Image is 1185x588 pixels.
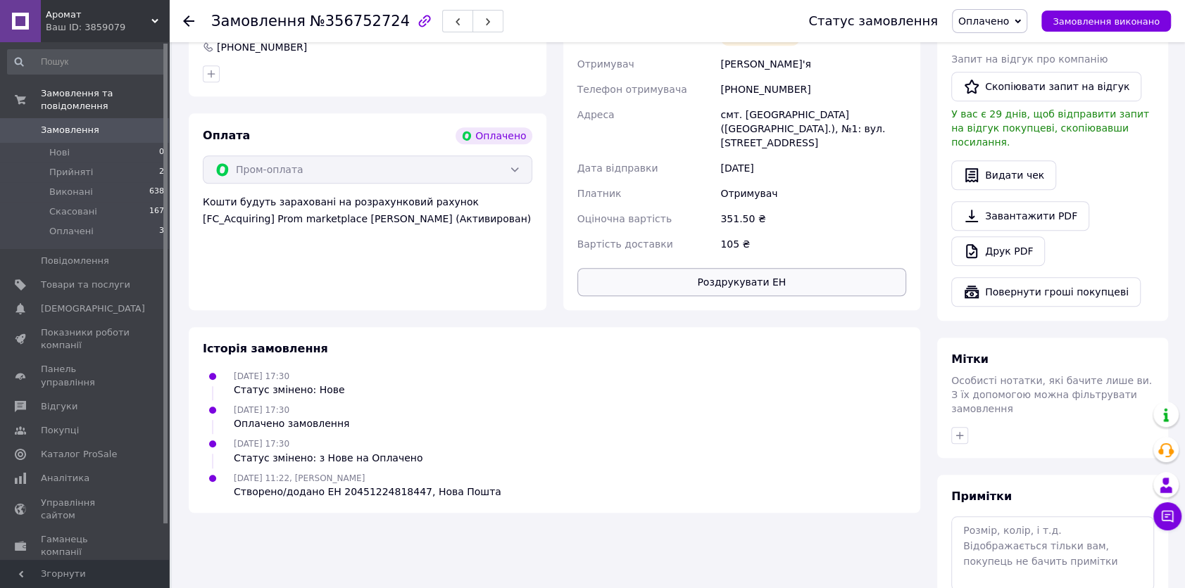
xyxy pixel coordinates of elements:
button: Повернути гроші покупцеві [951,277,1141,307]
span: Показники роботи компанії [41,326,130,352]
span: Товари та послуги [41,279,130,291]
span: Платник [577,188,622,199]
span: Адреса [577,109,615,120]
a: Друк PDF [951,236,1045,266]
span: Гаманець компанії [41,533,130,558]
span: 638 [149,186,164,198]
a: Завантажити PDF [951,201,1089,231]
div: 105 ₴ [717,231,909,257]
div: Повернутися назад [183,14,194,28]
button: Роздрукувати ЕН [577,268,907,296]
div: [FC_Acquiring] Prom marketplace [PERSON_NAME] (Активирован) [203,212,532,226]
div: [PHONE_NUMBER] [717,77,909,102]
button: Скопіювати запит на відгук [951,72,1141,101]
span: Замовлення виконано [1053,16,1160,27]
span: Скасовані [49,205,97,218]
span: Оціночна вартість [577,213,672,224]
button: Замовлення виконано [1041,11,1171,32]
span: Історія замовлення [203,342,328,355]
span: Оплачені [49,225,94,238]
span: Аналітика [41,472,89,485]
span: Отримувач [577,58,634,70]
div: Отримувач [717,181,909,206]
div: Ваш ID: 3859079 [46,21,169,34]
div: Статус замовлення [808,14,938,28]
span: Вартість доставки [577,238,673,250]
span: Нові [49,146,70,159]
span: Замовлення [41,124,99,136]
div: смт. [GEOGRAPHIC_DATA] ([GEOGRAPHIC_DATA].), №1: вул. [STREET_ADDRESS] [717,102,909,155]
span: [DATE] 11:22, [PERSON_NAME] [234,473,365,483]
span: [DATE] 17:30 [234,405,289,415]
span: 167 [149,205,164,218]
div: Статус змінено: з Нове на Оплачено [234,451,422,465]
span: Покупці [41,424,79,437]
span: Особисті нотатки, які бачите лише ви. З їх допомогою можна фільтрувати замовлення [951,375,1152,414]
div: [PERSON_NAME]'я [717,51,909,77]
span: Оплата [203,129,250,142]
span: Відгуки [41,400,77,413]
div: [DATE] [717,155,909,181]
span: У вас є 29 днів, щоб відправити запит на відгук покупцеві, скопіювавши посилання. [951,108,1149,148]
span: Виконані [49,186,93,198]
span: Прийняті [49,166,93,179]
div: Кошти будуть зараховані на розрахунковий рахунок [203,195,532,226]
span: Телефон отримувача [577,84,687,95]
div: [PHONE_NUMBER] [215,40,308,54]
span: Примітки [951,490,1012,503]
span: 0 [159,146,164,159]
span: [DEMOGRAPHIC_DATA] [41,302,145,315]
span: Оплачено [958,15,1009,27]
div: Статус змінено: Нове [234,383,345,397]
button: Видати чек [951,160,1056,190]
div: Оплачено [456,127,532,144]
span: Мітки [951,352,989,366]
span: Дата відправки [577,162,658,174]
input: Пошук [7,49,165,75]
span: [DATE] 17:30 [234,439,289,449]
span: 3 [159,225,164,238]
button: Чат з покупцем [1153,502,1181,530]
span: 2 [159,166,164,179]
span: Замовлення та повідомлення [41,87,169,113]
span: Каталог ProSale [41,448,117,461]
span: Управління сайтом [41,497,130,522]
span: Панель управління [41,363,130,388]
span: Запит на відгук про компанію [951,53,1108,65]
span: Замовлення [211,13,306,30]
span: №356752724 [310,13,410,30]
span: Повідомлення [41,255,109,267]
div: Створено/додано ЕН 20451224818447, Нова Пошта [234,485,501,499]
div: Оплачено замовлення [234,416,349,430]
span: Аромат [46,8,151,21]
span: [DATE] 17:30 [234,371,289,381]
div: 351.50 ₴ [717,206,909,231]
